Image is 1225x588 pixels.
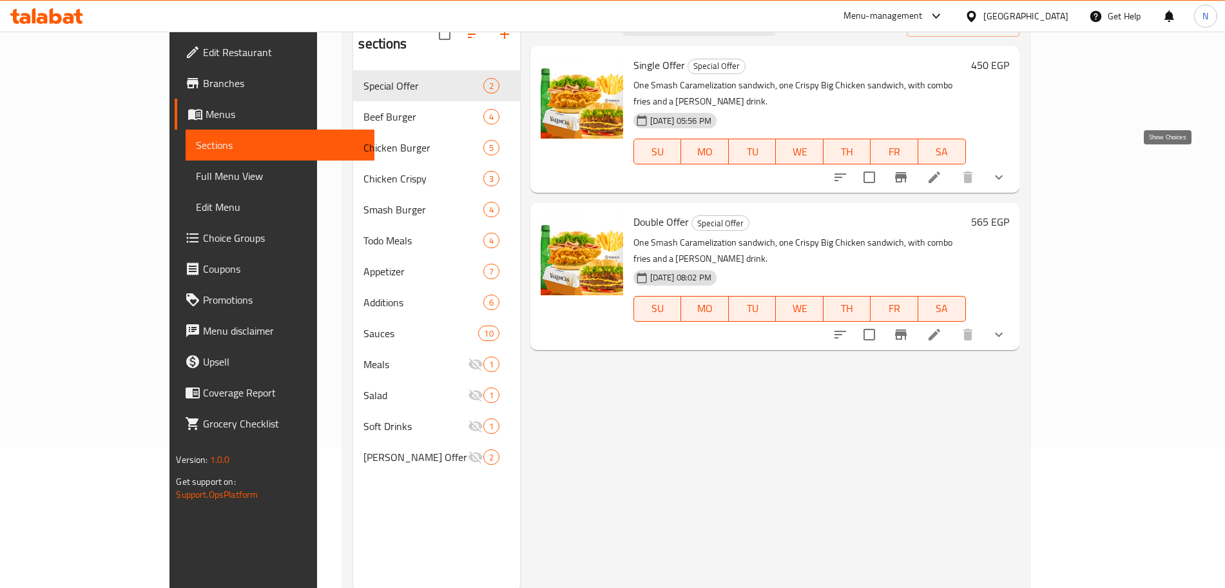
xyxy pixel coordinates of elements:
span: Manage items [917,17,1009,33]
img: Single Offer [541,56,623,139]
span: Sort sections [458,19,489,50]
button: TH [824,139,871,164]
a: Coverage Report [175,377,374,408]
span: [DATE] 05:56 PM [645,115,717,127]
span: WE [781,142,818,161]
p: One Smash Caramelization sandwich, one Crispy Big Chicken sandwich, with combo fries and a [PERSO... [633,235,966,267]
span: 2 [484,80,499,92]
a: Edit Menu [186,191,374,222]
span: Select all sections [431,21,458,48]
svg: Inactive section [468,449,483,465]
a: Grocery Checklist [175,408,374,439]
button: show more [983,319,1014,350]
div: Sauces10 [353,318,519,349]
span: Sauces [363,326,478,341]
span: TH [829,142,866,161]
span: Grocery Checklist [203,416,363,431]
span: Beef Burger [363,109,483,124]
span: Additions [363,295,483,310]
span: Soft Drinks [363,418,467,434]
span: 4 [484,204,499,216]
button: FR [871,139,918,164]
span: FR [876,299,913,318]
a: Sections [186,130,374,161]
div: items [483,202,499,217]
div: items [483,387,499,403]
span: TH [829,299,866,318]
span: Chicken Burger [363,140,483,155]
svg: Inactive section [468,387,483,403]
div: Chicken Crispy3 [353,163,519,194]
a: Menu disclaimer [175,315,374,346]
span: Edit Menu [196,199,363,215]
span: N [1202,9,1208,23]
span: 2 [484,451,499,464]
span: [DATE] 08:02 PM [645,271,717,284]
span: Appetizer [363,264,483,279]
button: TU [729,296,776,322]
div: items [483,295,499,310]
span: Branches [203,75,363,91]
p: One Smash Caramelization sandwich, one Crispy Big Chicken sandwich, with combo fries and a [PERSO... [633,77,966,110]
div: Todo Meals4 [353,225,519,256]
div: Shella Offers [363,449,467,465]
button: FR [871,296,918,322]
span: 7 [484,266,499,278]
button: TU [729,139,776,164]
span: Full Menu View [196,168,363,184]
span: SU [639,299,676,318]
span: 3 [484,173,499,185]
div: Appetizer7 [353,256,519,287]
span: Version: [176,451,207,468]
div: items [483,171,499,186]
span: Coupons [203,261,363,277]
span: TU [734,142,771,161]
div: items [483,264,499,279]
span: 6 [484,297,499,309]
span: 1 [484,389,499,402]
svg: Show Choices [991,327,1007,342]
a: Menus [175,99,374,130]
span: 10 [479,328,498,340]
div: Menu-management [844,8,923,24]
span: Promotions [203,292,363,308]
span: Select to update [856,164,883,191]
span: Special Offer [692,216,749,231]
button: TH [824,296,871,322]
h6: 450 EGP [971,56,1009,74]
span: Sections [196,137,363,153]
span: SA [923,142,961,161]
a: Coupons [175,253,374,284]
button: show more [983,162,1014,193]
button: Add section [489,19,520,50]
span: Todo Meals [363,233,483,248]
span: Edit Restaurant [203,44,363,60]
h6: 565 EGP [971,213,1009,231]
span: Menus [206,106,363,122]
div: items [483,78,499,93]
a: Edit menu item [927,170,942,185]
div: Special Offer [688,59,746,74]
span: Single Offer [633,55,685,75]
span: SA [923,299,961,318]
div: Beef Burger4 [353,101,519,132]
div: Meals1 [353,349,519,380]
button: Branch-specific-item [885,162,916,193]
span: Coverage Report [203,385,363,400]
span: Special Offer [363,78,483,93]
span: Chicken Crispy [363,171,483,186]
button: sort-choices [825,162,856,193]
button: MO [681,139,729,164]
span: TU [734,299,771,318]
span: Meals [363,357,467,372]
span: FR [876,142,913,161]
button: sort-choices [825,319,856,350]
a: Choice Groups [175,222,374,253]
button: WE [776,296,824,322]
span: Upsell [203,354,363,369]
span: Smash Burger [363,202,483,217]
button: Branch-specific-item [885,319,916,350]
a: Edit menu item [927,327,942,342]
